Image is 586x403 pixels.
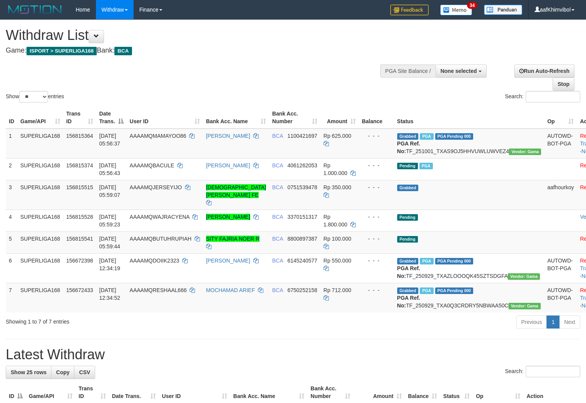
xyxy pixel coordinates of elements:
td: SUPERLIGA168 [17,210,63,231]
span: 156672398 [66,258,93,264]
img: Button%20Memo.svg [440,5,472,15]
th: Status [394,107,545,129]
th: Bank Acc. Number: activate to sort column ascending [269,107,320,129]
span: Copy 6750252158 to clipboard [287,287,317,293]
a: Run Auto-Refresh [514,64,574,78]
span: AAAAMQMAMAYOO86 [130,133,187,139]
img: Feedback.jpg [390,5,429,15]
span: BCA [272,133,283,139]
a: [PERSON_NAME] [206,258,250,264]
td: SUPERLIGA168 [17,180,63,210]
img: panduan.png [484,5,522,15]
span: 156815364 [66,133,93,139]
div: - - - [362,286,391,294]
th: Game/API: activate to sort column ascending [17,107,63,129]
span: Grabbed [397,287,419,294]
td: 5 [6,231,17,253]
a: 1 [546,315,560,329]
th: Balance [359,107,394,129]
span: [DATE] 12:34:52 [99,287,121,301]
td: TF_250929_TXA0Q3CRDRY5NBWAA50C [394,283,545,312]
span: BCA [272,258,283,264]
a: [PERSON_NAME] [206,214,250,220]
div: - - - [362,257,391,264]
span: BCA [272,162,283,168]
span: AAAAMQBUTUHRUPIAH [130,236,191,242]
span: CSV [79,369,90,375]
td: TF_251001_TXAS9OJ5HHVUWLUWVEZ4 [394,129,545,159]
span: AAAAMQDOIIK2323 [130,258,179,264]
input: Search: [526,91,580,102]
h1: Withdraw List [6,28,383,43]
b: PGA Ref. No: [397,295,420,309]
span: Rp 1.000.000 [324,162,347,176]
span: Copy 8800897387 to clipboard [287,236,317,242]
span: Copy 1100421697 to clipboard [287,133,317,139]
div: - - - [362,213,391,221]
a: [PERSON_NAME] [206,133,250,139]
span: Rp 550.000 [324,258,351,264]
b: PGA Ref. No: [397,140,420,154]
td: 7 [6,283,17,312]
label: Search: [505,91,580,102]
span: Copy 3370151317 to clipboard [287,214,317,220]
input: Search: [526,366,580,377]
span: Marked by aafsoycanthlai [420,287,433,294]
td: AUTOWD-BOT-PGA [544,129,577,159]
span: Vendor URL: https://trx31.1velocity.biz [508,303,541,309]
span: Copy 4061262053 to clipboard [287,162,317,168]
label: Search: [505,366,580,377]
span: Copy 0751539478 to clipboard [287,184,317,190]
span: [DATE] 05:56:37 [99,133,121,147]
th: ID [6,107,17,129]
div: - - - [362,162,391,169]
span: Rp 350.000 [324,184,351,190]
td: SUPERLIGA168 [17,231,63,253]
a: SITY FAJRIA NOER R [206,236,260,242]
span: Marked by aafchoeunmanni [420,133,433,140]
span: Copy 6145240577 to clipboard [287,258,317,264]
td: 3 [6,180,17,210]
th: Trans ID: activate to sort column ascending [63,107,96,129]
span: [DATE] 05:56:43 [99,162,121,176]
h4: Game: Bank: [6,47,383,55]
b: PGA Ref. No: [397,265,420,279]
td: 1 [6,129,17,159]
a: Show 25 rows [6,366,51,379]
span: [DATE] 05:59:44 [99,236,121,249]
span: None selected [441,68,477,74]
span: BCA [272,214,283,220]
img: MOTION_logo.png [6,4,64,15]
span: PGA Pending [435,258,474,264]
span: AAAAMQBACULE [130,162,174,168]
div: - - - [362,132,391,140]
span: 156672433 [66,287,93,293]
span: Marked by aafsoycanthlai [420,258,433,264]
span: [DATE] 05:59:23 [99,214,121,228]
div: - - - [362,235,391,243]
span: Show 25 rows [11,369,46,375]
td: 6 [6,253,17,283]
span: Rp 1.800.000 [324,214,347,228]
span: Pending [397,163,418,169]
span: AAAAMQJERSEYIJO [130,184,182,190]
div: PGA Site Balance / [380,64,436,78]
select: Showentries [19,91,48,102]
span: PGA Pending [435,287,474,294]
span: Copy [56,369,69,375]
span: ISPORT > SUPERLIGA168 [26,47,97,55]
th: Amount: activate to sort column ascending [320,107,359,129]
span: [DATE] 05:59:07 [99,184,121,198]
td: TF_250929_TXAZLOOOQK45SZTSDGFA [394,253,545,283]
span: Pending [397,214,418,221]
td: AUTOWD-BOT-PGA [544,283,577,312]
span: 156815528 [66,214,93,220]
th: Bank Acc. Name: activate to sort column ascending [203,107,269,129]
td: SUPERLIGA168 [17,129,63,159]
span: 34 [467,2,477,9]
div: Showing 1 to 7 of 7 entries [6,315,238,325]
span: Marked by aafchoeunmanni [419,163,433,169]
a: MOCHAMAD ARIEF [206,287,255,293]
a: [PERSON_NAME] [206,162,250,168]
label: Show entries [6,91,64,102]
